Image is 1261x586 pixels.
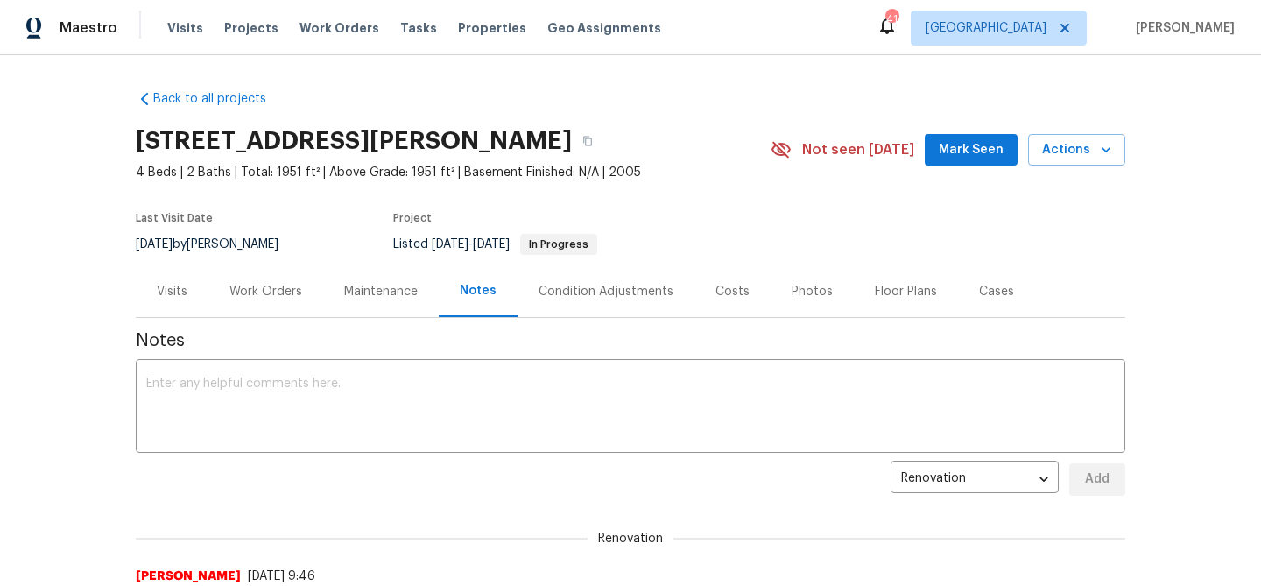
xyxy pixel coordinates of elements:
span: [PERSON_NAME] [1129,19,1235,37]
span: - [432,238,510,251]
div: Photos [792,283,833,300]
span: Mark Seen [939,139,1004,161]
span: In Progress [522,239,595,250]
span: [DATE] [136,238,173,251]
span: 4 Beds | 2 Baths | Total: 1951 ft² | Above Grade: 1951 ft² | Basement Finished: N/A | 2005 [136,164,771,181]
div: Costs [715,283,750,300]
div: Visits [157,283,187,300]
span: Listed [393,238,597,251]
span: Last Visit Date [136,213,213,223]
span: Notes [136,332,1125,349]
span: [GEOGRAPHIC_DATA] [926,19,1046,37]
button: Mark Seen [925,134,1018,166]
div: Renovation [891,458,1059,501]
div: 41 [885,11,898,28]
span: [DATE] [432,238,468,251]
span: Visits [167,19,203,37]
span: Properties [458,19,526,37]
span: [DATE] [473,238,510,251]
div: Floor Plans [875,283,937,300]
div: by [PERSON_NAME] [136,234,299,255]
button: Actions [1028,134,1125,166]
span: Not seen [DATE] [802,141,914,159]
span: Maestro [60,19,117,37]
span: Work Orders [299,19,379,37]
a: Back to all projects [136,90,304,108]
span: Project [393,213,432,223]
span: [DATE] 9:46 [248,570,315,582]
button: Copy Address [572,125,603,157]
span: Renovation [588,530,673,547]
span: Geo Assignments [547,19,661,37]
div: Work Orders [229,283,302,300]
div: Cases [979,283,1014,300]
div: Maintenance [344,283,418,300]
span: Tasks [400,22,437,34]
span: Actions [1042,139,1111,161]
span: [PERSON_NAME] [136,568,241,585]
h2: [STREET_ADDRESS][PERSON_NAME] [136,132,572,150]
div: Condition Adjustments [539,283,673,300]
div: Notes [460,282,497,300]
span: Projects [224,19,278,37]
